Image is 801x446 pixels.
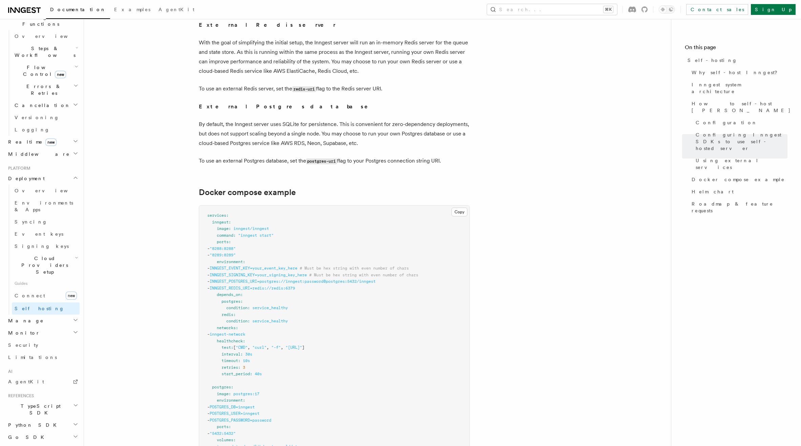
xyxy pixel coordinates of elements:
[12,216,80,228] a: Syncing
[222,358,238,363] span: timeout
[696,119,757,126] span: Configuration
[5,330,40,336] span: Monitor
[207,418,210,423] span: -
[692,100,791,114] span: How to self-host [PERSON_NAME]
[5,172,80,185] button: Deployment
[5,339,80,351] a: Security
[751,4,796,15] a: Sign Up
[233,226,269,231] span: inngest/inngest
[222,345,231,350] span: test
[12,185,80,197] a: Overview
[210,418,271,423] span: POSTGRES_PASSWORD=password
[243,398,245,403] span: :
[5,369,13,374] span: AI
[248,345,250,350] span: ,
[217,424,229,429] span: ports
[15,115,59,120] span: Versioning
[15,293,45,298] span: Connect
[5,327,80,339] button: Monitor
[12,289,80,302] a: Connectnew
[243,339,245,343] span: :
[199,188,296,197] a: Docker compose example
[199,84,470,94] p: To use an external Redis server, set the flag to the Redis server URI.
[12,240,80,252] a: Signing keys
[696,131,787,152] span: Configuring Inngest SDKs to use self-hosted server
[15,231,63,237] span: Event keys
[12,61,80,80] button: Flow Controlnew
[240,299,243,304] span: :
[250,371,252,376] span: :
[46,2,110,19] a: Documentation
[5,419,80,431] button: Python SDK
[233,233,236,238] span: :
[12,255,75,275] span: Cloud Providers Setup
[15,306,64,311] span: Self hosting
[12,83,73,97] span: Errors & Retries
[233,345,236,350] span: [
[689,98,787,116] a: How to self-host [PERSON_NAME]
[207,431,210,436] span: -
[207,213,226,218] span: services
[255,371,262,376] span: 40s
[217,292,240,297] span: depends_on
[15,219,47,225] span: Syncing
[217,325,236,330] span: networks
[233,438,236,442] span: :
[12,197,80,216] a: Environments & Apps
[199,103,377,110] strong: External Postgres database
[229,391,231,396] span: :
[233,312,236,317] span: :
[693,116,787,129] a: Configuration
[8,342,38,348] span: Security
[309,273,418,277] span: # Must be hex string with even number of chars
[12,80,80,99] button: Errors & Retries
[689,186,787,198] a: Helm chart
[207,246,210,251] span: -
[5,136,80,148] button: Realtimenew
[689,198,787,217] a: Roadmap & feature requests
[154,2,198,18] a: AgentKit
[231,385,233,389] span: :
[199,120,470,148] p: By default, the Inngest server uses SQLite for persistence. This is convenient for zero-dependenc...
[252,345,267,350] span: "curl"
[5,376,80,388] a: AgentKit
[243,259,245,264] span: :
[271,345,281,350] span: "-f"
[12,302,80,315] a: Self hosting
[686,4,748,15] a: Contact sales
[210,286,295,291] span: INNGEST_REDIS_URI=redis://redis:6379
[66,292,77,300] span: new
[12,99,80,111] button: Cancellation
[210,266,297,271] span: INNGEST_EVENT_KEY=your_event_key_here
[8,379,44,384] span: AgentKit
[692,176,785,183] span: Docker compose example
[12,278,80,289] span: Guides
[217,259,243,264] span: environment
[222,365,238,370] span: retries
[15,243,69,249] span: Signing keys
[231,345,233,350] span: :
[5,151,70,157] span: Middleware
[238,365,240,370] span: :
[222,352,240,357] span: interval
[243,358,250,363] span: 10s
[210,273,307,277] span: INNGEST_SIGNING_KEY=your_signing_key_here
[210,332,245,337] span: inngest-network
[45,139,57,146] span: new
[692,69,782,76] span: Why self-host Inngest?
[210,279,376,284] span: INNGEST_POSTGRES_URI=postgres://inngest:password@postgres:5432/inngest
[222,299,240,304] span: postgres
[5,422,61,428] span: Python SDK
[15,34,84,39] span: Overview
[5,166,30,171] span: Platform
[226,213,229,218] span: :
[207,332,210,337] span: -
[207,405,210,409] span: -
[5,351,80,363] a: Limitations
[487,4,617,15] button: Search...⌘K
[212,220,229,225] span: inngest
[229,424,231,429] span: :
[212,385,231,389] span: postgres
[286,345,302,350] span: "[URL]"
[248,319,250,323] span: :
